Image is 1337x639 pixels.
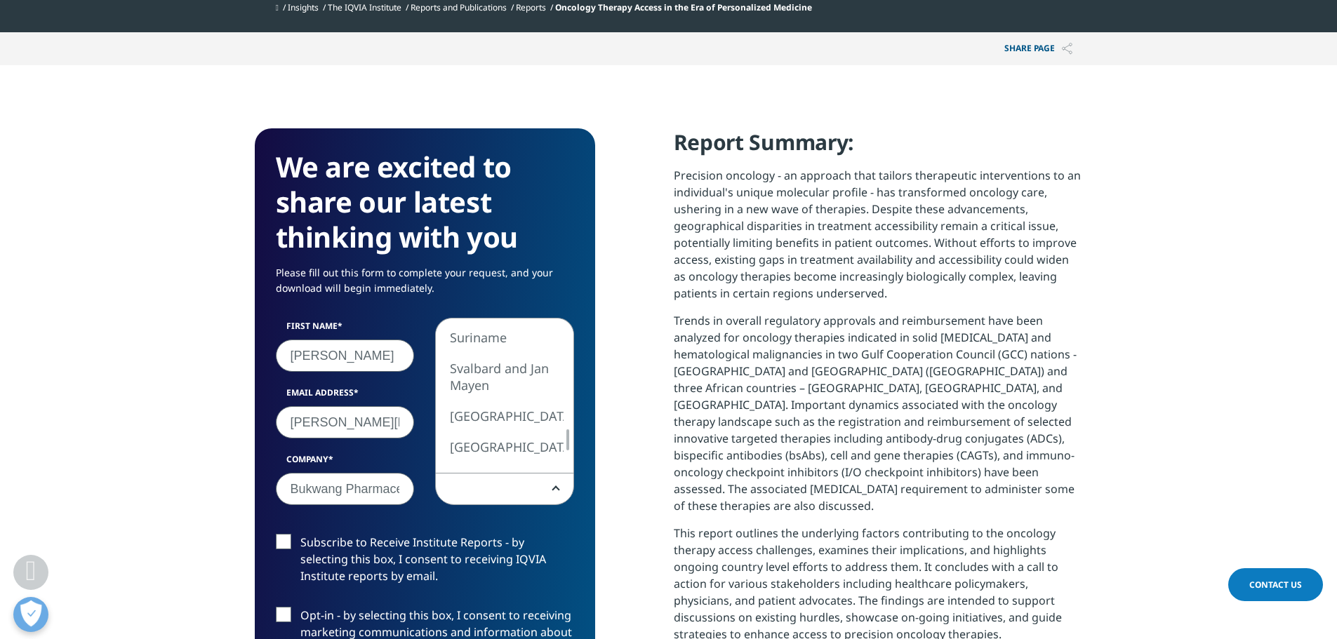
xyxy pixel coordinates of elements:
h4: Report Summary: [674,128,1083,167]
label: First Name [276,320,415,339]
a: Reports [516,1,546,13]
p: Trends in overall regulatory approvals and reimbursement have been analyzed for oncology therapie... [674,312,1083,525]
li: [GEOGRAPHIC_DATA] [436,401,564,431]
img: Share PAGE [1062,43,1072,55]
p: Precision oncology - an approach that tailors therapeutic interventions to an individual's unique... [674,167,1083,312]
p: Share PAGE [994,32,1083,65]
li: [GEOGRAPHIC_DATA] [436,462,564,493]
span: Contact Us [1249,579,1302,591]
a: Reports and Publications [411,1,507,13]
span: Oncology Therapy Access in the Era of Personalized Medicine [555,1,812,13]
a: Insights [288,1,319,13]
li: [GEOGRAPHIC_DATA] [436,431,564,462]
li: Suriname [436,322,564,353]
button: Open Preferences [13,597,48,632]
button: Share PAGEShare PAGE [994,32,1083,65]
p: Please fill out this form to complete your request, and your download will begin immediately. [276,265,574,307]
label: Email Address [276,386,415,406]
li: Svalbard and Jan Mayen [436,353,564,401]
a: The IQVIA Institute [328,1,401,13]
label: Subscribe to Receive Institute Reports - by selecting this box, I consent to receiving IQVIA Inst... [276,534,574,592]
a: Contact Us [1228,568,1323,601]
h3: We are excited to share our latest thinking with you [276,149,574,255]
label: Company [276,453,415,473]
